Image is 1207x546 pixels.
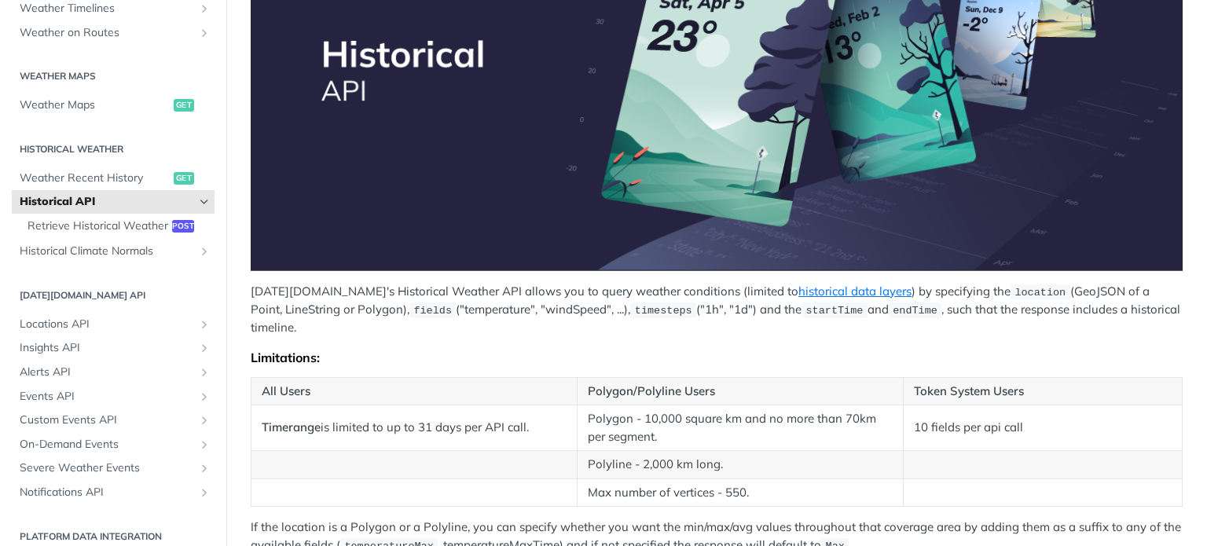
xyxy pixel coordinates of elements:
[12,190,215,214] a: Historical APIHide subpages for Historical API
[635,305,692,317] span: timesteps
[12,240,215,263] a: Historical Climate NormalsShow subpages for Historical Climate Normals
[20,1,194,16] span: Weather Timelines
[577,478,903,507] td: Max number of vertices - 550.
[20,389,194,405] span: Events API
[198,245,211,258] button: Show subpages for Historical Climate Normals
[577,405,903,451] td: Polygon - 10,000 square km and no more than 70km per segment.
[198,390,211,403] button: Show subpages for Events API
[174,172,194,185] span: get
[198,414,211,427] button: Show subpages for Custom Events API
[251,405,578,451] td: is limited to up to 31 days per API call.
[12,409,215,432] a: Custom Events APIShow subpages for Custom Events API
[12,167,215,190] a: Weather Recent Historyget
[174,99,194,112] span: get
[12,456,215,480] a: Severe Weather EventsShow subpages for Severe Weather Events
[20,412,194,428] span: Custom Events API
[251,283,1183,337] p: [DATE][DOMAIN_NAME]'s Historical Weather API allows you to query weather conditions (limited to )...
[798,284,912,299] a: historical data layers
[805,305,863,317] span: startTime
[20,170,170,186] span: Weather Recent History
[577,451,903,479] td: Polyline - 2,000 km long.
[577,377,903,405] th: Polygon/Polyline Users
[12,288,215,302] h2: [DATE][DOMAIN_NAME] API
[893,305,937,317] span: endTime
[1014,287,1066,299] span: location
[12,433,215,456] a: On-Demand EventsShow subpages for On-Demand Events
[20,437,194,453] span: On-Demand Events
[12,21,215,45] a: Weather on RoutesShow subpages for Weather on Routes
[20,244,194,259] span: Historical Climate Normals
[198,342,211,354] button: Show subpages for Insights API
[12,361,215,384] a: Alerts APIShow subpages for Alerts API
[198,196,211,208] button: Hide subpages for Historical API
[20,340,194,356] span: Insights API
[12,530,215,544] h2: Platform DATA integration
[20,25,194,41] span: Weather on Routes
[198,462,211,475] button: Show subpages for Severe Weather Events
[12,385,215,409] a: Events APIShow subpages for Events API
[903,377,1183,405] th: Token System Users
[20,485,194,500] span: Notifications API
[262,420,321,434] strong: Timerange
[20,214,215,238] a: Retrieve Historical Weatherpost
[198,366,211,379] button: Show subpages for Alerts API
[20,460,194,476] span: Severe Weather Events
[12,313,215,336] a: Locations APIShow subpages for Locations API
[20,317,194,332] span: Locations API
[20,365,194,380] span: Alerts API
[28,218,168,234] span: Retrieve Historical Weather
[198,486,211,499] button: Show subpages for Notifications API
[20,97,170,113] span: Weather Maps
[198,2,211,15] button: Show subpages for Weather Timelines
[20,194,194,210] span: Historical API
[198,318,211,331] button: Show subpages for Locations API
[903,405,1183,451] td: 10 fields per api call
[12,142,215,156] h2: Historical Weather
[251,350,1183,365] div: Limitations:
[413,305,452,317] span: fields
[12,481,215,504] a: Notifications APIShow subpages for Notifications API
[12,69,215,83] h2: Weather Maps
[251,377,578,405] th: All Users
[198,438,211,451] button: Show subpages for On-Demand Events
[198,27,211,39] button: Show subpages for Weather on Routes
[12,93,215,117] a: Weather Mapsget
[12,336,215,360] a: Insights APIShow subpages for Insights API
[172,220,194,233] span: post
